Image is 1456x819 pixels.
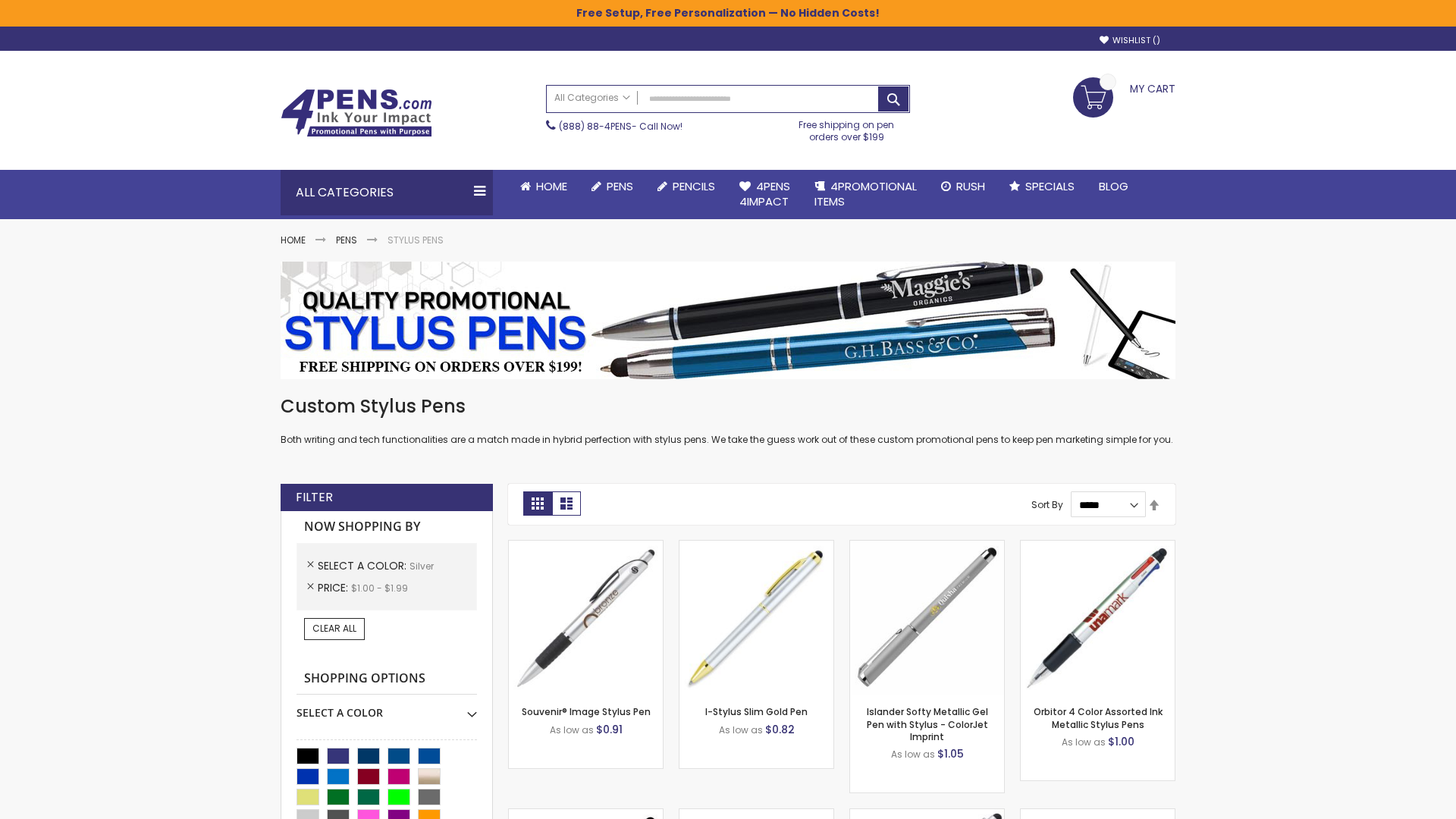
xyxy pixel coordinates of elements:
[814,178,917,209] span: 4PROMOTIONAL ITEMS
[937,746,964,761] span: $1.05
[304,618,365,639] a: Clear All
[522,705,651,718] a: Souvenir® Image Stylus Pen
[802,170,929,219] a: 4PROMOTIONALITEMS
[705,705,808,718] a: I-Stylus Slim Gold Pen
[956,178,985,194] span: Rush
[1108,734,1134,749] span: $1.00
[297,511,477,543] strong: Now Shopping by
[388,234,444,246] strong: Stylus Pens
[554,92,630,104] span: All Categories
[1021,541,1175,695] img: Orbitor 4 Color Assorted Ink Metallic Stylus Pens-Silver
[409,560,434,573] span: Silver
[679,540,833,553] a: I-Stylus-Slim-Gold-Silver
[850,541,1004,695] img: Islander Softy Metallic Gel Pen with Stylus - ColorJet Imprint-Silver
[1021,540,1175,553] a: Orbitor 4 Color Assorted Ink Metallic Stylus Pens-Silver
[891,748,935,761] span: As low as
[1025,178,1075,194] span: Specials
[679,541,833,695] img: I-Stylus-Slim-Gold-Silver
[509,541,663,695] img: Souvenir® Image Stylus Pen-Silver
[559,120,632,133] a: (888) 88-4PENS
[850,540,1004,553] a: Islander Softy Metallic Gel Pen with Stylus - ColorJet Imprint-Silver
[297,695,477,720] div: Select A Color
[1034,705,1163,730] a: Orbitor 4 Color Assorted Ink Metallic Stylus Pens
[719,723,763,736] span: As low as
[523,491,552,516] strong: Grid
[318,558,409,573] span: Select A Color
[1031,498,1063,511] label: Sort By
[579,170,645,203] a: Pens
[508,170,579,203] a: Home
[318,580,351,595] span: Price
[673,178,715,194] span: Pencils
[929,170,997,203] a: Rush
[547,86,638,111] a: All Categories
[312,622,356,635] span: Clear All
[739,178,790,209] span: 4Pens 4impact
[1087,170,1141,203] a: Blog
[281,394,1175,419] h1: Custom Stylus Pens
[281,170,493,215] div: All Categories
[783,113,911,143] div: Free shipping on pen orders over $199
[336,234,357,246] a: Pens
[281,394,1175,447] div: Both writing and tech functionalities are a match made in hybrid perfection with stylus pens. We ...
[550,723,594,736] span: As low as
[607,178,633,194] span: Pens
[1100,35,1160,46] a: Wishlist
[281,262,1175,379] img: Stylus Pens
[727,170,802,219] a: 4Pens4impact
[281,234,306,246] a: Home
[281,89,432,137] img: 4Pens Custom Pens and Promotional Products
[867,705,988,742] a: Islander Softy Metallic Gel Pen with Stylus - ColorJet Imprint
[596,722,623,737] span: $0.91
[765,722,795,737] span: $0.82
[351,582,408,595] span: $1.00 - $1.99
[1099,178,1128,194] span: Blog
[1062,736,1106,748] span: As low as
[536,178,567,194] span: Home
[997,170,1087,203] a: Specials
[297,663,477,695] strong: Shopping Options
[296,489,333,506] strong: Filter
[645,170,727,203] a: Pencils
[509,540,663,553] a: Souvenir® Image Stylus Pen-Silver
[559,120,682,133] span: - Call Now!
